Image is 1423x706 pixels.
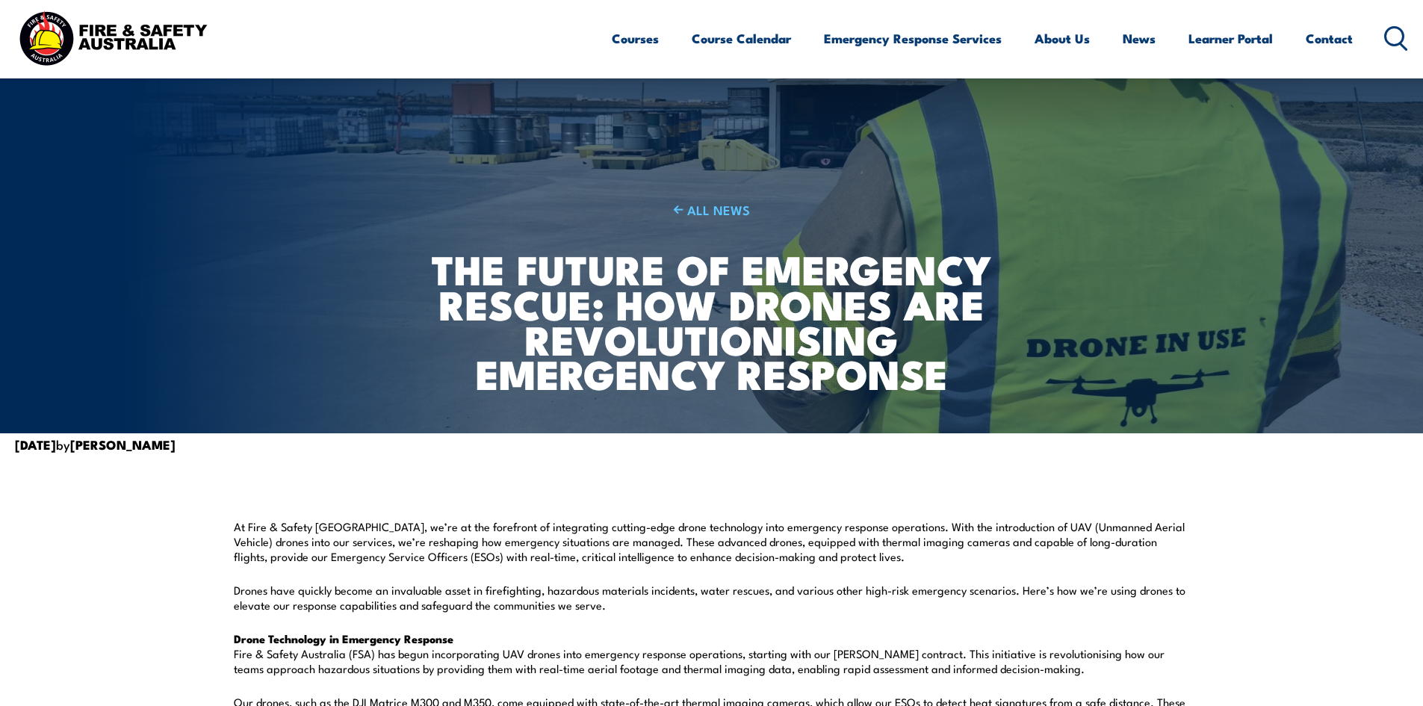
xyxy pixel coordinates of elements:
strong: [DATE] [15,435,56,454]
h1: The Future of Emergency Rescue: How Drones are Revolutionising Emergency Response [418,251,1005,391]
a: Learner Portal [1188,19,1273,58]
p: Fire & Safety Australia (FSA) has begun incorporating UAV drones into emergency response operatio... [234,631,1190,676]
a: Course Calendar [692,19,791,58]
strong: Drone Technology in Emergency Response [234,630,453,647]
span: by [15,435,176,453]
p: Drones have quickly become an invaluable asset in firefighting, hazardous materials incidents, wa... [234,583,1190,613]
a: Courses [612,19,659,58]
a: ALL NEWS [418,201,1005,218]
a: About Us [1035,19,1090,58]
a: Emergency Response Services [824,19,1002,58]
p: At Fire & Safety [GEOGRAPHIC_DATA], we’re at the forefront of integrating cutting-edge drone tech... [234,519,1190,564]
a: News [1123,19,1156,58]
a: Contact [1306,19,1353,58]
strong: [PERSON_NAME] [70,435,176,454]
